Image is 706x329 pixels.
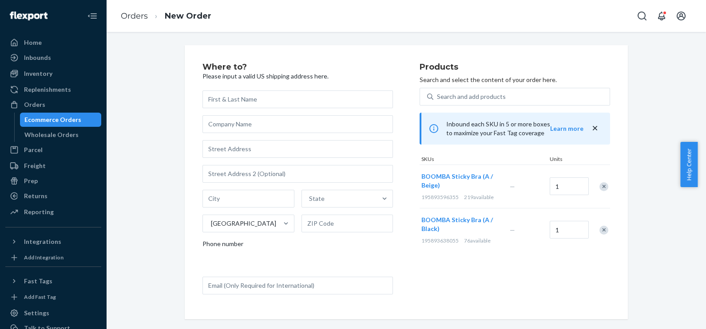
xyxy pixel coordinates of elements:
[10,12,48,20] img: Flexport logo
[421,215,499,233] button: BOOMBA Sticky Bra (A / Black)
[24,161,46,170] div: Freight
[24,176,38,185] div: Prep
[202,165,393,183] input: Street Address 2 (Optional)
[421,172,499,190] button: BOOMBA Sticky Bra (A / Beige)
[202,63,393,72] h2: Where to?
[420,113,610,145] div: Inbound each SKU in 5 or more boxes to maximize your Fast Tag coverage
[5,67,101,81] a: Inventory
[5,306,101,320] a: Settings
[5,252,101,263] a: Add Integration
[309,194,325,203] div: State
[202,277,393,294] input: Email (Only Required for International)
[421,194,459,200] span: 195893596355
[591,124,599,133] button: close
[420,155,548,164] div: SKUs
[420,75,610,84] p: Search and select the content of your order here.
[421,237,459,244] span: 195893638055
[24,38,42,47] div: Home
[550,221,589,239] input: Quantity
[5,205,101,219] a: Reporting
[420,63,610,72] h2: Products
[633,7,651,25] button: Open Search Box
[24,293,56,301] div: Add Fast Tag
[24,69,52,78] div: Inventory
[20,113,102,127] a: Ecommerce Orders
[550,124,583,133] button: Learn more
[114,3,218,29] ol: breadcrumbs
[5,35,101,50] a: Home
[464,237,491,244] span: 76 available
[24,309,49,317] div: Settings
[672,7,690,25] button: Open account menu
[211,219,276,228] div: [GEOGRAPHIC_DATA]
[680,142,698,187] button: Help Center
[5,235,101,249] button: Integrations
[24,237,61,246] div: Integrations
[24,130,79,139] div: Wholesale Orders
[550,177,589,195] input: Quantity
[510,226,515,234] span: —
[20,128,102,142] a: Wholesale Orders
[437,92,506,101] div: Search and add products
[202,72,393,81] p: Please input a valid US shipping address here.
[421,216,493,232] span: BOOMBA Sticky Bra (A / Black)
[5,189,101,203] a: Returns
[599,182,608,191] div: Remove Item
[5,159,101,173] a: Freight
[5,51,101,65] a: Inbounds
[202,239,243,252] span: Phone number
[599,226,608,235] div: Remove Item
[202,90,393,108] input: First & Last Name
[5,98,101,112] a: Orders
[202,190,294,208] input: City
[548,155,588,164] div: Units
[24,85,71,94] div: Replenishments
[121,11,148,21] a: Orders
[653,7,670,25] button: Open notifications
[24,100,45,109] div: Orders
[83,7,101,25] button: Close Navigation
[24,145,43,154] div: Parcel
[421,172,493,189] span: BOOMBA Sticky Bra (A / Beige)
[5,274,101,288] button: Fast Tags
[24,254,63,261] div: Add Integration
[202,140,393,158] input: Street Address
[510,183,515,190] span: —
[24,208,54,216] div: Reporting
[202,115,393,133] input: Company Name
[5,82,101,97] a: Replenishments
[24,115,81,124] div: Ecommerce Orders
[5,143,101,157] a: Parcel
[301,215,393,232] input: ZIP Code
[24,53,51,62] div: Inbounds
[5,174,101,188] a: Prep
[24,192,48,200] div: Returns
[165,11,211,21] a: New Order
[24,277,52,286] div: Fast Tags
[5,292,101,302] a: Add Fast Tag
[210,219,211,228] input: [GEOGRAPHIC_DATA]
[464,194,494,200] span: 219 available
